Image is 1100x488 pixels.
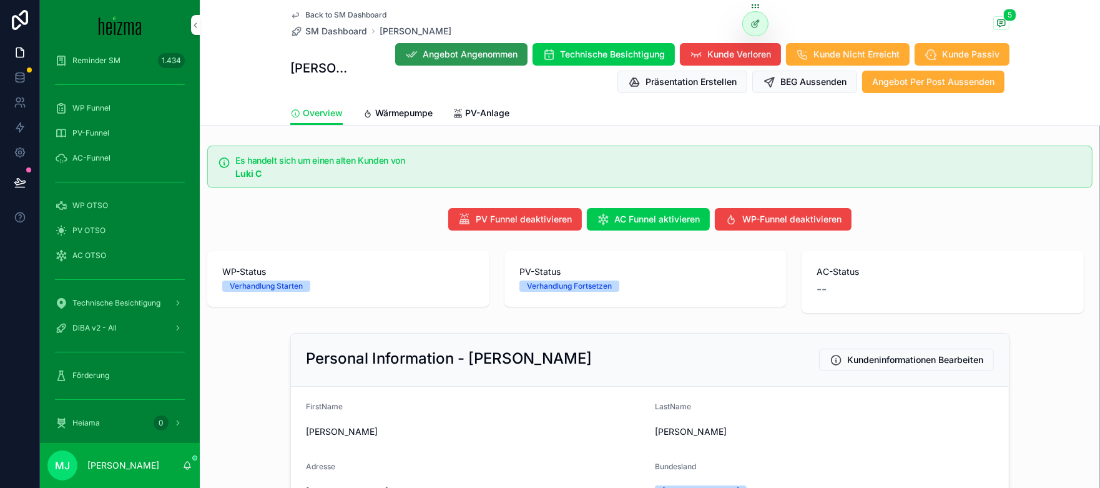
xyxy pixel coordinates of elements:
span: Kundeninformationen Bearbeiten [847,354,983,366]
button: Angebot Per Post Aussenden [862,71,1004,93]
a: DiBA v2 - All [47,317,192,339]
button: 5 [993,16,1009,32]
span: Adresse [306,462,335,471]
span: Wärmepumpe [375,107,433,119]
a: Reminder SM1.434 [47,49,192,72]
span: Angebot Per Post Aussenden [872,76,994,88]
span: BEG Aussenden [780,76,847,88]
span: [PERSON_NAME] [306,426,645,438]
span: Technische Besichtigung [72,298,160,308]
button: AC Funnel aktivieren [587,208,710,231]
div: Verhandlung Starten [230,281,303,292]
button: Kundeninformationen Bearbeiten [819,349,994,371]
span: AC-Status [817,266,1069,278]
span: PV Funnel deaktivieren [476,213,572,226]
a: Wärmepumpe [363,102,433,127]
h2: Personal Information - [PERSON_NAME] [306,349,592,369]
button: PV Funnel deaktivieren [448,208,582,231]
span: SM Dashboard [305,25,367,37]
span: LastName [655,402,691,411]
span: WP OTSO [72,201,108,211]
a: Back to SM Dashboard [290,10,386,20]
span: PV OTSO [72,226,106,236]
button: Kunde Verloren [680,43,781,66]
a: WP Funnel [47,97,192,119]
button: WP-Funnel deaktivieren [715,208,852,231]
a: AC OTSO [47,244,192,267]
span: Angebot Angenommen [423,48,518,61]
div: 0 [154,416,169,431]
div: scrollable content [40,50,200,443]
a: PV-Funnel [47,122,192,144]
span: Back to SM Dashboard [305,10,386,20]
span: WP Funnel [72,103,110,113]
button: Kunde Passiv [915,43,1009,66]
button: Präsentation Erstellen [617,71,747,93]
span: PV-Status [519,266,772,278]
div: 1.434 [158,53,185,68]
span: -- [817,281,827,298]
a: Förderung [47,364,192,387]
span: Reminder SM [72,56,120,66]
span: Förderung [72,371,109,381]
span: Kunde Passiv [942,48,999,61]
button: Angebot Angenommen [395,43,528,66]
a: AC-Funnel [47,147,192,169]
span: WP-Status [222,266,474,278]
img: App logo [99,15,142,35]
p: [PERSON_NAME] [87,459,159,472]
span: Kunde Verloren [707,48,771,61]
a: Overview [290,102,343,126]
span: Präsentation Erstellen [646,76,737,88]
a: Technische Besichtigung [47,292,192,314]
a: PV-Anlage [453,102,509,127]
a: Heiama0 [47,412,192,434]
span: Kunde Nicht Erreicht [813,48,900,61]
span: WP-Funnel deaktivieren [742,213,842,226]
span: AC-Funnel [72,153,110,163]
button: BEG Aussenden [752,71,857,93]
a: SM Dashboard [290,25,367,37]
div: Verhandlung Fortsetzen [527,281,612,292]
a: PV OTSO [47,219,192,242]
span: PV-Anlage [465,107,509,119]
span: Overview [303,107,343,119]
span: Bundesland [655,462,696,471]
span: PV-Funnel [72,128,109,138]
a: WP OTSO [47,194,192,217]
a: [PERSON_NAME] [380,25,451,37]
h1: [PERSON_NAME] [290,59,355,77]
h5: Es handelt sich um einen alten Kunden von [235,156,1082,165]
button: Technische Besichtigung [533,43,675,66]
strong: Luki C [235,168,262,179]
button: Kunde Nicht Erreicht [786,43,910,66]
span: 5 [1003,9,1016,21]
span: DiBA v2 - All [72,323,117,333]
span: [PERSON_NAME] [655,426,994,438]
span: AC OTSO [72,251,106,261]
span: MJ [55,458,70,473]
span: AC Funnel aktivieren [614,213,700,226]
span: Heiama [72,418,100,428]
span: FirstName [306,402,343,411]
span: Technische Besichtigung [560,48,665,61]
